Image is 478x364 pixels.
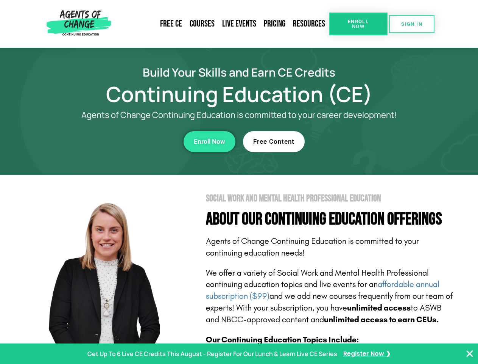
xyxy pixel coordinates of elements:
[23,67,455,78] h2: Build Your Skills and Earn CE Credits
[156,15,186,33] a: Free CE
[329,13,388,35] a: Enroll Now
[114,15,329,33] nav: Menu
[343,348,391,359] a: Register Now ❯
[186,15,218,33] a: Courses
[324,315,439,325] b: unlimited access to earn CEUs.
[260,15,289,33] a: Pricing
[206,267,455,326] p: We offer a variety of Social Work and Mental Health Professional continuing education topics and ...
[184,131,235,152] a: Enroll Now
[253,138,294,145] span: Free Content
[401,22,422,27] span: SIGN IN
[289,15,329,33] a: Resources
[87,348,337,359] p: Get Up To 6 Live CE Credits This August - Register For Our Lunch & Learn Live CE Series
[23,85,455,103] h1: Continuing Education (CE)
[206,335,359,345] b: Our Continuing Education Topics Include:
[465,349,474,358] button: Close Banner
[54,110,425,120] p: Agents of Change Continuing Education is committed to your career development!
[389,15,434,33] a: SIGN IN
[206,211,455,228] h4: About Our Continuing Education Offerings
[243,131,305,152] a: Free Content
[341,19,375,29] span: Enroll Now
[206,236,419,258] span: Agents of Change Continuing Education is committed to your continuing education needs!
[347,303,411,313] b: unlimited access
[218,15,260,33] a: Live Events
[206,194,455,203] h2: Social Work and Mental Health Professional Education
[194,138,225,145] span: Enroll Now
